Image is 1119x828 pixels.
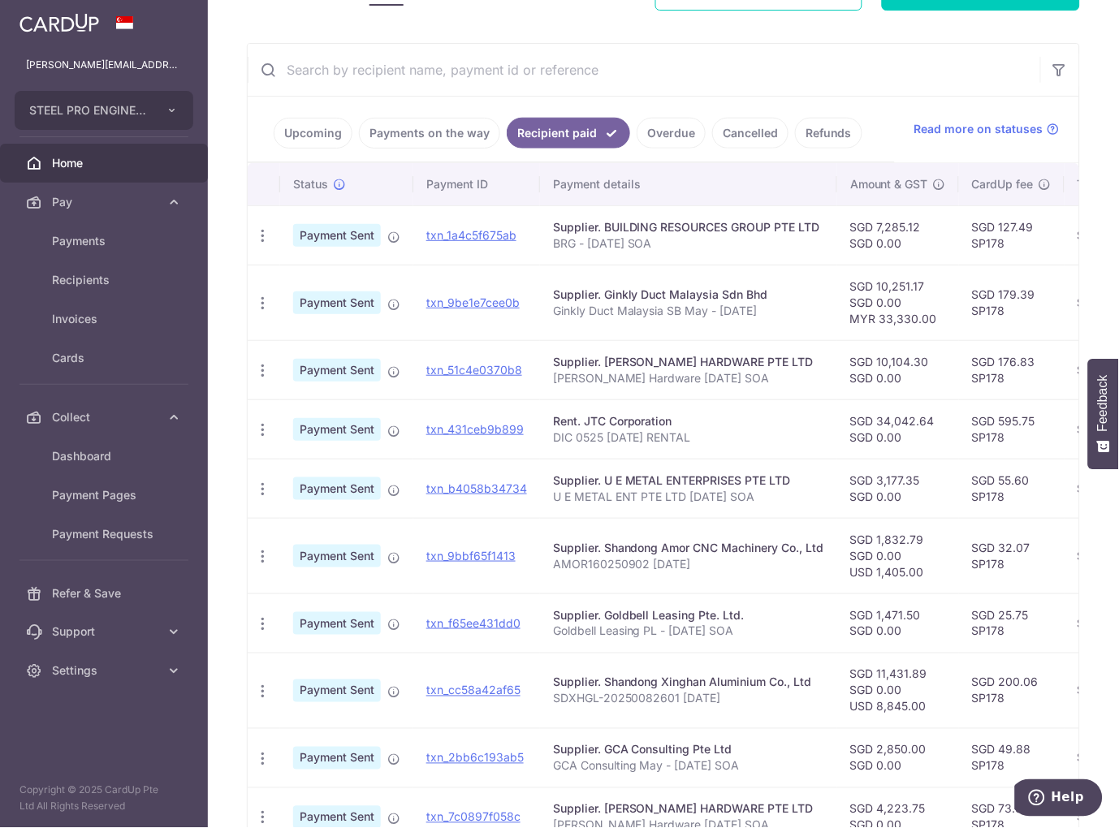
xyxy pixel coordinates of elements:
span: Payment Sent [293,747,381,770]
a: Read more on statuses [914,121,1060,137]
p: AMOR160250902 [DATE] [553,556,824,572]
span: Home [52,155,159,171]
button: Feedback - Show survey [1088,359,1119,469]
p: Ginkly Duct Malaysia SB May - [DATE] [553,303,824,319]
td: SGD 32.07 SP178 [959,518,1065,593]
td: SGD 7,285.12 SGD 0.00 [837,205,959,265]
span: Payment Pages [52,487,159,503]
p: BRG - [DATE] SOA [553,235,824,252]
td: SGD 1,471.50 SGD 0.00 [837,593,959,653]
td: SGD 200.06 SP178 [959,653,1065,728]
span: Payment Requests [52,526,159,542]
span: Payment Sent [293,612,381,635]
span: Recipients [52,272,159,288]
div: Supplier. [PERSON_NAME] HARDWARE PTE LTD [553,354,824,370]
th: Payment ID [413,163,540,205]
div: Supplier. Shandong Xinghan Aluminium Co., Ltd [553,675,824,691]
p: GCA Consulting May - [DATE] SOA [553,758,824,774]
p: Goldbell Leasing PL - [DATE] SOA [553,623,824,640]
img: CardUp [19,13,99,32]
span: Payment Sent [293,359,381,382]
span: Payment Sent [293,224,381,247]
div: Supplier. Goldbell Leasing Pte. Ltd. [553,607,824,623]
span: Amount & GST [850,176,928,192]
iframe: Opens a widget where you can find more information [1015,779,1103,820]
a: txn_7c0897f058c [426,810,521,824]
td: SGD 34,042.64 SGD 0.00 [837,399,959,459]
a: txn_1a4c5f675ab [426,228,516,242]
span: Collect [52,409,159,425]
td: SGD 55.60 SP178 [959,459,1065,518]
p: [PERSON_NAME][EMAIL_ADDRESS][DOMAIN_NAME] [26,57,182,73]
div: Supplier. GCA Consulting Pte Ltd [553,742,824,758]
span: Feedback [1096,375,1111,432]
span: Support [52,624,159,640]
td: SGD 49.88 SP178 [959,728,1065,787]
td: SGD 2,850.00 SGD 0.00 [837,728,959,787]
span: Dashboard [52,448,159,464]
span: Payment Sent [293,477,381,500]
a: Payments on the way [359,118,500,149]
p: U E METAL ENT PTE LTD [DATE] SOA [553,489,824,505]
td: SGD 1,832.79 SGD 0.00 USD 1,405.00 [837,518,959,593]
a: txn_2bb6c193ab5 [426,751,524,765]
td: SGD 25.75 SP178 [959,593,1065,653]
span: Payment Sent [293,418,381,441]
div: Supplier. Shandong Amor CNC Machinery Co., Ltd [553,540,824,556]
p: [PERSON_NAME] Hardware [DATE] SOA [553,370,824,386]
div: Supplier. Ginkly Duct Malaysia Sdn Bhd [553,287,824,303]
span: CardUp fee [972,176,1034,192]
a: txn_b4058b34734 [426,481,527,495]
span: Refer & Save [52,585,159,602]
span: Cards [52,350,159,366]
a: txn_f65ee431dd0 [426,616,521,630]
input: Search by recipient name, payment id or reference [248,44,1040,96]
span: Pay [52,194,159,210]
span: Read more on statuses [914,121,1043,137]
p: DIC 0525 [DATE] RENTAL [553,429,824,446]
span: Settings [52,663,159,679]
a: Refunds [795,118,862,149]
span: Payment Sent [293,291,381,314]
a: Recipient paid [507,118,630,149]
td: SGD 10,104.30 SGD 0.00 [837,340,959,399]
td: SGD 595.75 SP178 [959,399,1065,459]
td: SGD 179.39 SP178 [959,265,1065,340]
a: txn_51c4e0370b8 [426,363,522,377]
span: Payments [52,233,159,249]
div: Supplier. [PERSON_NAME] HARDWARE PTE LTD [553,801,824,817]
span: Payment Sent [293,545,381,567]
td: SGD 3,177.35 SGD 0.00 [837,459,959,518]
td: SGD 10,251.17 SGD 0.00 MYR 33,330.00 [837,265,959,340]
td: SGD 176.83 SP178 [959,340,1065,399]
span: Status [293,176,328,192]
a: txn_431ceb9b899 [426,422,524,436]
a: txn_9be1e7cee0b [426,295,520,309]
a: Cancelled [712,118,788,149]
span: Invoices [52,311,159,327]
span: STEEL PRO ENGINEERING PTE LTD [29,102,149,119]
div: Supplier. U E METAL ENTERPRISES PTE LTD [553,472,824,489]
button: STEEL PRO ENGINEERING PTE LTD [15,91,193,130]
a: Overdue [637,118,706,149]
div: Supplier. BUILDING RESOURCES GROUP PTE LTD [553,219,824,235]
a: txn_cc58a42af65 [426,684,521,697]
p: SDXHGL-20250082601 [DATE] [553,691,824,707]
td: SGD 11,431.89 SGD 0.00 USD 8,845.00 [837,653,959,728]
span: Payment Sent [293,679,381,702]
a: txn_9bbf65f1413 [426,549,516,563]
a: Upcoming [274,118,352,149]
th: Payment details [540,163,837,205]
div: Rent. JTC Corporation [553,413,824,429]
td: SGD 127.49 SP178 [959,205,1065,265]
